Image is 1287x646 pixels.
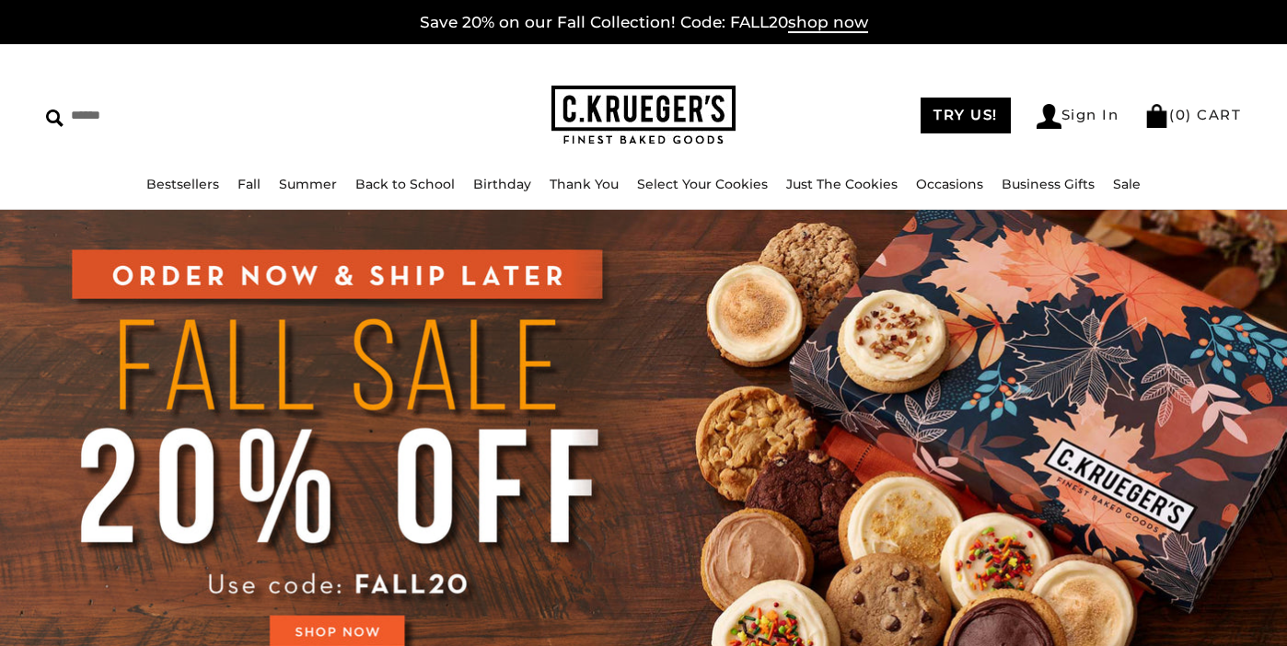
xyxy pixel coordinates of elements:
[238,176,261,192] a: Fall
[921,98,1011,133] a: TRY US!
[473,176,531,192] a: Birthday
[1176,106,1187,123] span: 0
[355,176,455,192] a: Back to School
[1113,176,1141,192] a: Sale
[551,86,736,145] img: C.KRUEGER'S
[146,176,219,192] a: Bestsellers
[46,110,64,127] img: Search
[1037,104,1061,129] img: Account
[550,176,619,192] a: Thank You
[46,101,325,130] input: Search
[788,13,868,33] span: shop now
[1002,176,1095,192] a: Business Gifts
[1144,104,1169,128] img: Bag
[279,176,337,192] a: Summer
[1037,104,1119,129] a: Sign In
[420,13,868,33] a: Save 20% on our Fall Collection! Code: FALL20shop now
[1144,106,1241,123] a: (0) CART
[637,176,768,192] a: Select Your Cookies
[786,176,898,192] a: Just The Cookies
[916,176,983,192] a: Occasions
